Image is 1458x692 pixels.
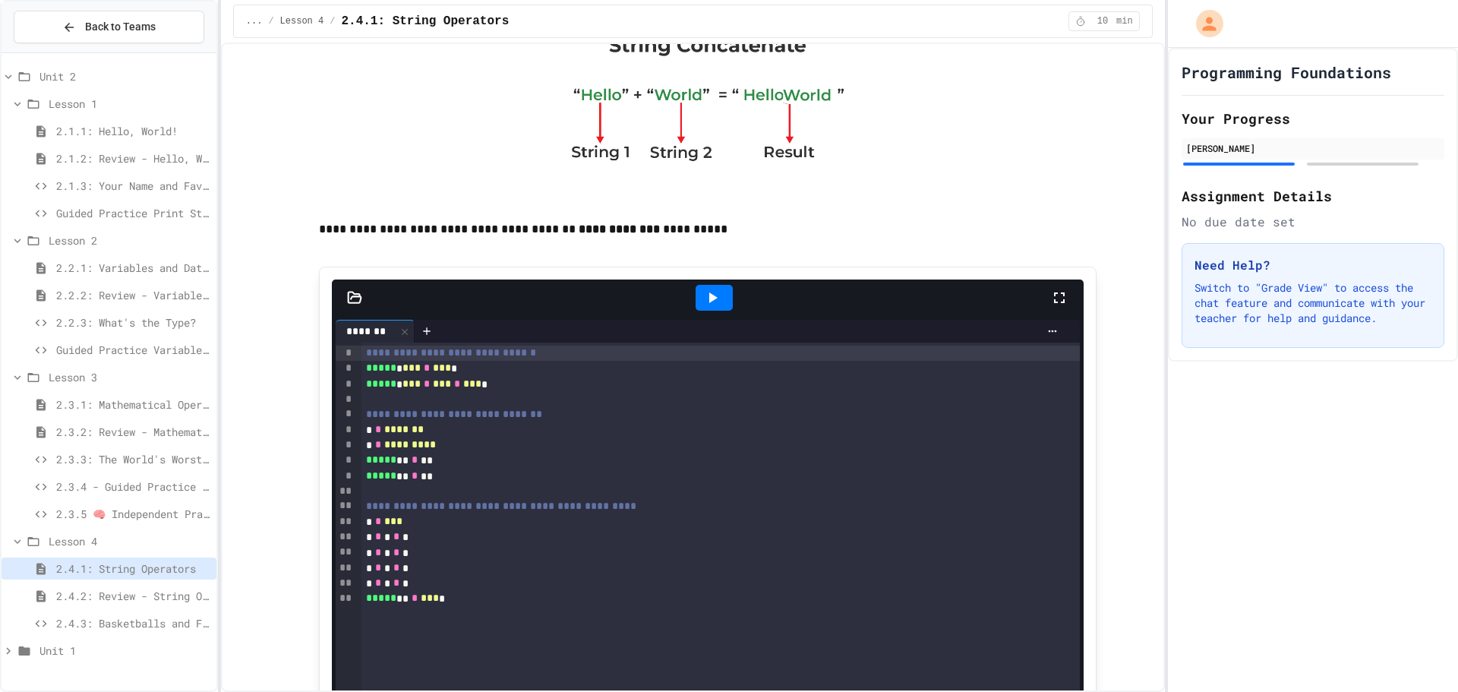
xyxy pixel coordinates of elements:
[39,643,210,659] span: Unit 1
[14,11,204,43] button: Back to Teams
[341,12,509,30] span: 2.4.1: String Operators
[56,451,210,467] span: 2.3.3: The World's Worst [PERSON_NAME] Market
[56,615,210,631] span: 2.4.3: Basketballs and Footballs
[56,479,210,495] span: 2.3.4 - Guided Practice - Mathematical Operators in Python
[246,15,263,27] span: ...
[330,15,335,27] span: /
[39,68,210,84] span: Unit 2
[49,96,210,112] span: Lesson 1
[1194,256,1431,274] h3: Need Help?
[56,588,210,604] span: 2.4.2: Review - String Operators
[56,205,210,221] span: Guided Practice Print Statement Class Review
[56,150,210,166] span: 2.1.2: Review - Hello, World!
[56,178,210,194] span: 2.1.3: Your Name and Favorite Movie
[1182,108,1444,129] h2: Your Progress
[280,15,324,27] span: Lesson 4
[1182,185,1444,207] h2: Assignment Details
[56,397,210,412] span: 2.3.1: Mathematical Operators
[268,15,273,27] span: /
[56,506,210,522] span: 2.3.5 🧠 Independent Practice
[56,287,210,303] span: 2.2.2: Review - Variables and Data Types
[1116,15,1133,27] span: min
[1180,6,1227,41] div: My Account
[1194,280,1431,326] p: Switch to "Grade View" to access the chat feature and communicate with your teacher for help and ...
[1090,15,1115,27] span: 10
[56,342,210,358] span: Guided Practice Variables & Data Types
[1186,141,1440,155] div: [PERSON_NAME]
[1182,62,1391,83] h1: Programming Foundations
[1182,213,1444,231] div: No due date set
[49,232,210,248] span: Lesson 2
[56,314,210,330] span: 2.2.3: What's the Type?
[56,424,210,440] span: 2.3.2: Review - Mathematical Operators
[49,369,210,385] span: Lesson 3
[85,19,156,35] span: Back to Teams
[56,561,210,577] span: 2.4.1: String Operators
[56,260,210,276] span: 2.2.1: Variables and Data Types
[56,123,210,139] span: 2.1.1: Hello, World!
[49,533,210,549] span: Lesson 4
